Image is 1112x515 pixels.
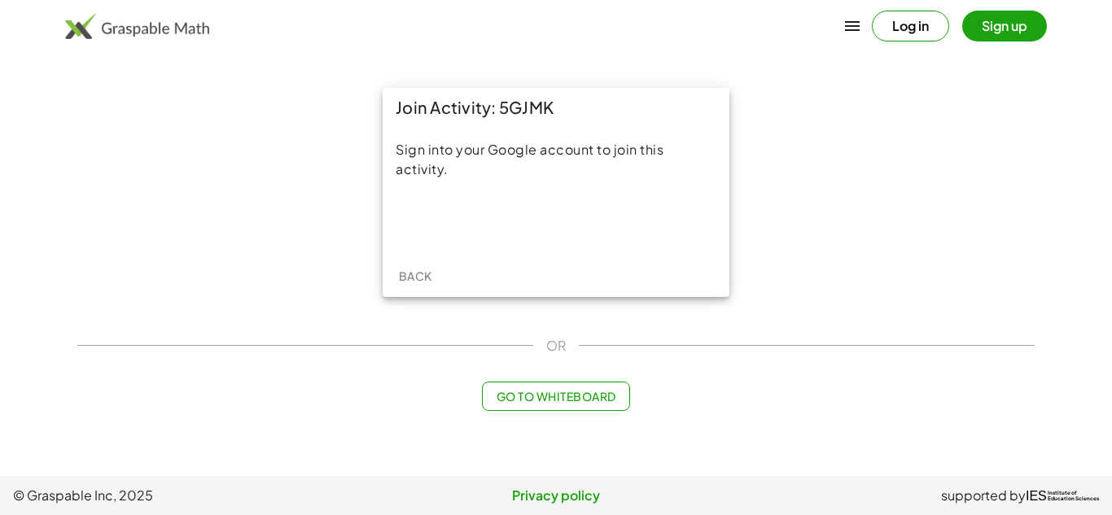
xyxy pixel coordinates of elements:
div: Sign into your Google account to join this activity. [396,140,716,179]
span: Back [398,268,431,283]
button: Sign up [962,11,1047,41]
button: Log in [872,11,949,41]
span: © Graspable Inc, 2025 [13,486,375,505]
iframe: Botão "Fazer login com o Google" [455,203,658,239]
span: supported by [941,486,1026,505]
span: OR [546,336,566,356]
div: Join Activity: 5GJMK [383,88,729,127]
button: Back [389,261,441,290]
span: IES [1026,488,1047,504]
span: Institute of Education Sciences [1048,491,1099,502]
button: Go to Whiteboard [482,382,629,411]
span: Go to Whiteboard [496,389,615,404]
a: IESInstitute ofEducation Sciences [1026,486,1099,505]
a: Privacy policy [375,486,738,505]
